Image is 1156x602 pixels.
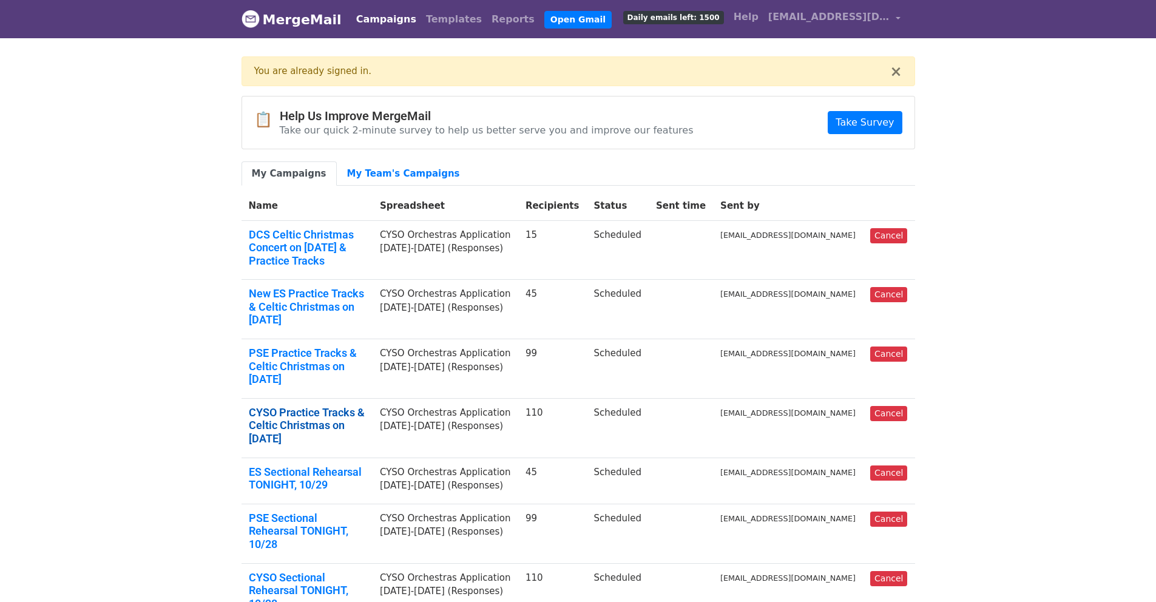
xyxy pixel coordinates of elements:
[870,465,907,481] a: Cancel
[280,124,694,137] p: Take our quick 2-minute survey to help us better serve you and improve our features
[720,573,856,583] small: [EMAIL_ADDRESS][DOMAIN_NAME]
[249,287,365,326] a: New ES Practice Tracks & Celtic Christmas on [DATE]
[544,11,612,29] a: Open Gmail
[351,7,421,32] a: Campaigns
[720,514,856,523] small: [EMAIL_ADDRESS][DOMAIN_NAME]
[870,512,907,527] a: Cancel
[518,504,587,563] td: 99
[720,408,856,418] small: [EMAIL_ADDRESS][DOMAIN_NAME]
[373,280,518,339] td: CYSO Orchestras Application [DATE]-[DATE] (Responses)
[373,192,518,220] th: Spreadsheet
[729,5,763,29] a: Help
[249,228,365,268] a: DCS Celtic Christmas Concert on [DATE] & Practice Tracks
[518,398,587,458] td: 110
[768,10,890,24] span: [EMAIL_ADDRESS][DOMAIN_NAME]
[249,512,365,551] a: PSE Sectional Rehearsal TONIGHT, 10/28
[1095,544,1156,602] iframe: Chat Widget
[254,111,280,129] span: 📋
[713,192,863,220] th: Sent by
[242,7,342,32] a: MergeMail
[618,5,729,29] a: Daily emails left: 1500
[242,10,260,28] img: MergeMail logo
[518,458,587,504] td: 45
[249,347,365,386] a: PSE Practice Tracks & Celtic Christmas on [DATE]
[586,280,648,339] td: Scheduled
[720,468,856,477] small: [EMAIL_ADDRESS][DOMAIN_NAME]
[373,458,518,504] td: CYSO Orchestras Application [DATE]-[DATE] (Responses)
[373,339,518,399] td: CYSO Orchestras Application [DATE]-[DATE] (Responses)
[518,280,587,339] td: 45
[870,287,907,302] a: Cancel
[242,192,373,220] th: Name
[373,220,518,280] td: CYSO Orchestras Application [DATE]-[DATE] (Responses)
[763,5,905,33] a: [EMAIL_ADDRESS][DOMAIN_NAME]
[518,192,587,220] th: Recipients
[373,398,518,458] td: CYSO Orchestras Application [DATE]-[DATE] (Responses)
[249,406,365,445] a: CYSO Practice Tracks & Celtic Christmas on [DATE]
[870,228,907,243] a: Cancel
[373,504,518,563] td: CYSO Orchestras Application [DATE]-[DATE] (Responses)
[586,192,648,220] th: Status
[337,161,470,186] a: My Team's Campaigns
[623,11,724,24] span: Daily emails left: 1500
[254,64,890,78] div: You are already signed in.
[870,347,907,362] a: Cancel
[487,7,539,32] a: Reports
[518,339,587,399] td: 99
[870,571,907,586] a: Cancel
[518,220,587,280] td: 15
[242,161,337,186] a: My Campaigns
[890,64,902,79] button: ×
[870,406,907,421] a: Cancel
[720,231,856,240] small: [EMAIL_ADDRESS][DOMAIN_NAME]
[586,458,648,504] td: Scheduled
[280,109,694,123] h4: Help Us Improve MergeMail
[586,504,648,563] td: Scheduled
[586,220,648,280] td: Scheduled
[828,111,902,134] a: Take Survey
[586,339,648,399] td: Scheduled
[249,465,365,492] a: ES Sectional Rehearsal TONIGHT, 10/29
[720,289,856,299] small: [EMAIL_ADDRESS][DOMAIN_NAME]
[586,398,648,458] td: Scheduled
[649,192,713,220] th: Sent time
[720,349,856,358] small: [EMAIL_ADDRESS][DOMAIN_NAME]
[421,7,487,32] a: Templates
